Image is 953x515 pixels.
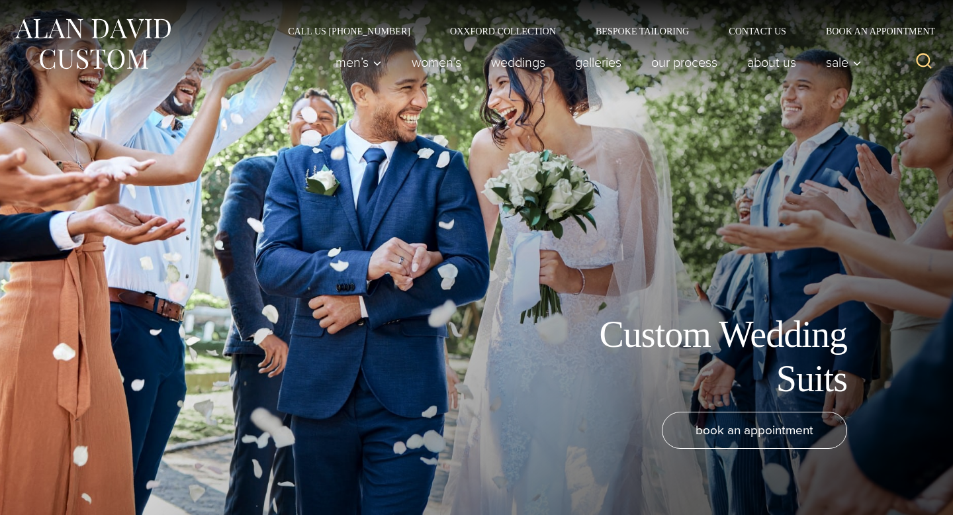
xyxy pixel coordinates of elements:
span: book an appointment [696,420,813,440]
a: weddings [476,49,561,75]
span: Men’s [336,56,382,69]
a: Women’s [397,49,476,75]
nav: Primary Navigation [321,49,869,75]
a: Book an Appointment [806,26,940,36]
h1: Custom Wedding Suits [549,312,847,401]
a: Contact Us [709,26,806,36]
a: Oxxford Collection [430,26,576,36]
button: View Search Form [908,46,940,78]
a: Our Process [637,49,733,75]
a: Bespoke Tailoring [576,26,709,36]
a: Galleries [561,49,637,75]
a: About Us [733,49,811,75]
img: Alan David Custom [13,15,172,73]
a: book an appointment [662,412,847,449]
a: Call Us [PHONE_NUMBER] [268,26,430,36]
nav: Secondary Navigation [268,26,940,36]
span: Sale [826,56,862,69]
